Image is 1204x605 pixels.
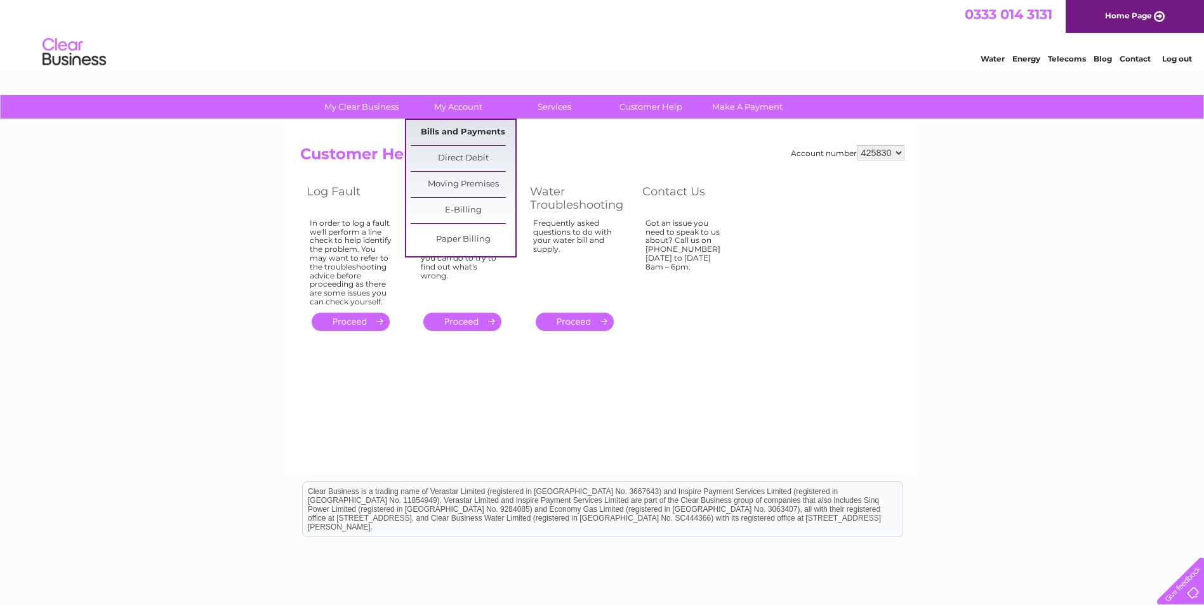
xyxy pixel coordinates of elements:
a: Direct Debit [411,146,515,171]
a: Water [981,54,1005,63]
div: Clear Business is a trading name of Verastar Limited (registered in [GEOGRAPHIC_DATA] No. 3667643... [303,7,903,62]
h2: Customer Help [300,145,904,169]
a: My Clear Business [309,95,414,119]
div: In order to log a fault we'll perform a line check to help identify the problem. You may want to ... [310,219,392,306]
a: Telecoms [1048,54,1086,63]
img: logo.png [42,33,107,72]
a: Blog [1094,54,1112,63]
a: Make A Payment [695,95,800,119]
a: Bills and Payments [411,120,515,145]
th: Water Troubleshooting [524,181,636,215]
a: Customer Help [599,95,703,119]
th: Contact Us [636,181,747,215]
a: Energy [1012,54,1040,63]
a: E-Billing [411,198,515,223]
a: Contact [1120,54,1151,63]
div: Account number [791,145,904,160]
a: . [312,313,390,331]
th: Log Fault [300,181,411,215]
a: Services [502,95,607,119]
a: . [423,313,501,331]
a: . [536,313,614,331]
a: 0333 014 3131 [965,6,1052,22]
div: Frequently asked questions to do with your water bill and supply. [533,219,617,301]
a: Paper Billing [411,227,515,252]
a: Log out [1162,54,1192,63]
div: If you're having problems with your phone there are some simple checks you can do to try to find ... [421,219,505,301]
div: Got an issue you need to speak to us about? Call us on [PHONE_NUMBER] [DATE] to [DATE] 8am – 6pm. [645,219,728,301]
a: My Account [406,95,510,119]
a: Moving Premises [411,172,515,197]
